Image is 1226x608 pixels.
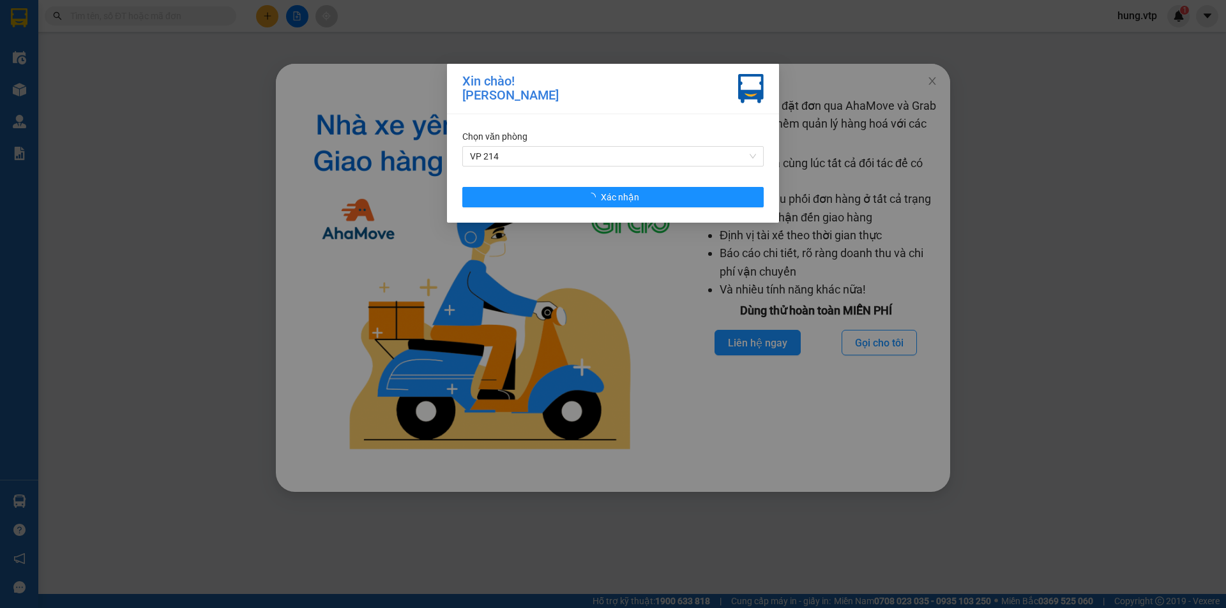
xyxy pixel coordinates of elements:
span: Xác nhận [601,190,639,204]
span: loading [587,193,601,202]
button: Xác nhận [462,187,764,207]
div: Chọn văn phòng [462,130,764,144]
img: vxr-icon [738,74,764,103]
div: Xin chào! [PERSON_NAME] [462,74,559,103]
span: VP 214 [470,147,756,166]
